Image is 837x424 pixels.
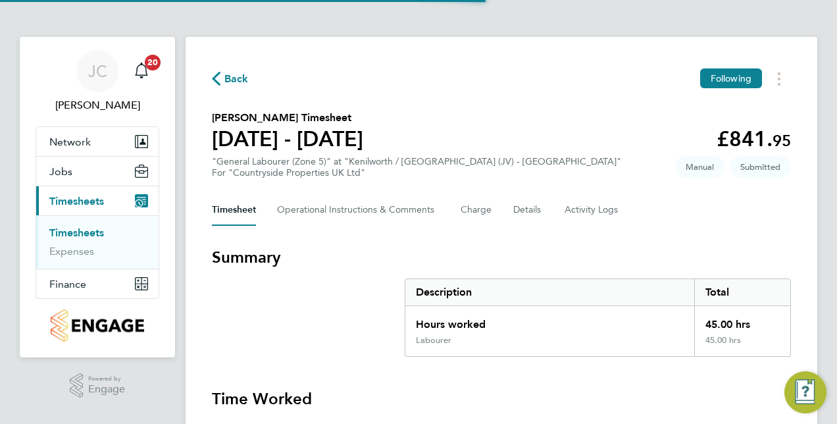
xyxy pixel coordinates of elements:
button: Following [700,68,762,88]
a: Go to home page [36,309,159,342]
a: Expenses [49,245,94,257]
span: Timesheets [49,195,104,207]
h3: Time Worked [212,388,791,410]
button: Charge [461,194,492,226]
div: Labourer [416,335,451,346]
button: Operational Instructions & Comments [277,194,440,226]
nav: Main navigation [20,37,175,358]
div: Description [405,279,694,305]
h3: Summary [212,247,791,268]
div: 45.00 hrs [694,335,790,356]
span: This timesheet was manually created. [675,156,724,178]
app-decimal: £841. [717,126,791,151]
button: Network [36,127,159,156]
span: 95 [773,131,791,150]
a: JC[PERSON_NAME] [36,50,159,113]
a: Timesheets [49,226,104,239]
img: countryside-properties-logo-retina.png [51,309,143,342]
button: Timesheet [212,194,256,226]
span: This timesheet is Submitted. [730,156,791,178]
button: Jobs [36,157,159,186]
button: Finance [36,269,159,298]
span: Engage [88,384,125,395]
span: Finance [49,278,86,290]
button: Details [513,194,544,226]
span: Jobs [49,165,72,178]
a: Powered byEngage [70,373,126,398]
div: For "Countryside Properties UK Ltd" [212,167,621,178]
div: Timesheets [36,215,159,269]
div: Hours worked [405,306,694,335]
a: 20 [128,50,155,92]
button: Back [212,70,249,87]
button: Timesheets [36,186,159,215]
button: Engage Resource Center [784,371,826,413]
button: Timesheets Menu [767,68,791,89]
span: Back [224,71,249,87]
span: Powered by [88,373,125,384]
span: 20 [145,55,161,70]
div: Total [694,279,790,305]
button: Activity Logs [565,194,620,226]
div: "General Labourer (Zone 5)" at "Kenilworth / [GEOGRAPHIC_DATA] (JV) - [GEOGRAPHIC_DATA]" [212,156,621,178]
div: Summary [405,278,791,357]
h2: [PERSON_NAME] Timesheet [212,110,363,126]
span: Following [711,72,751,84]
span: Jayne Cadman [36,97,159,113]
h1: [DATE] - [DATE] [212,126,363,152]
div: 45.00 hrs [694,306,790,335]
span: JC [88,63,107,80]
span: Network [49,136,91,148]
